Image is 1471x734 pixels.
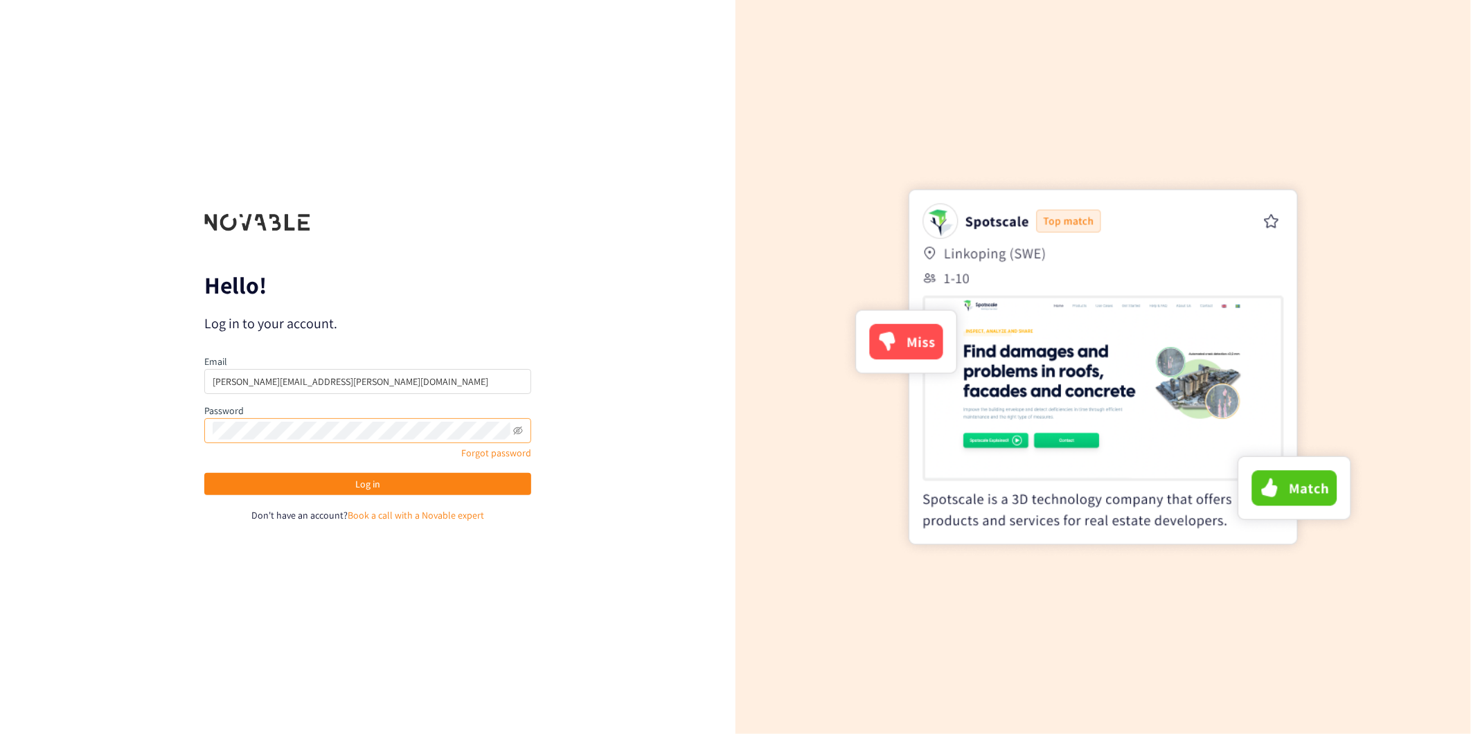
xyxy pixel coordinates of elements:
button: Log in [204,473,531,495]
label: Email [204,355,227,368]
a: Book a call with a Novable expert [348,509,484,521]
iframe: Chat Widget [1402,668,1471,734]
span: eye-invisible [513,426,523,436]
p: Hello! [204,274,531,296]
a: Forgot password [461,447,531,459]
span: Don't have an account? [251,509,348,521]
p: Log in to your account. [204,314,531,333]
div: Widget de chat [1402,668,1471,734]
label: Password [204,404,244,417]
span: Log in [355,476,380,492]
